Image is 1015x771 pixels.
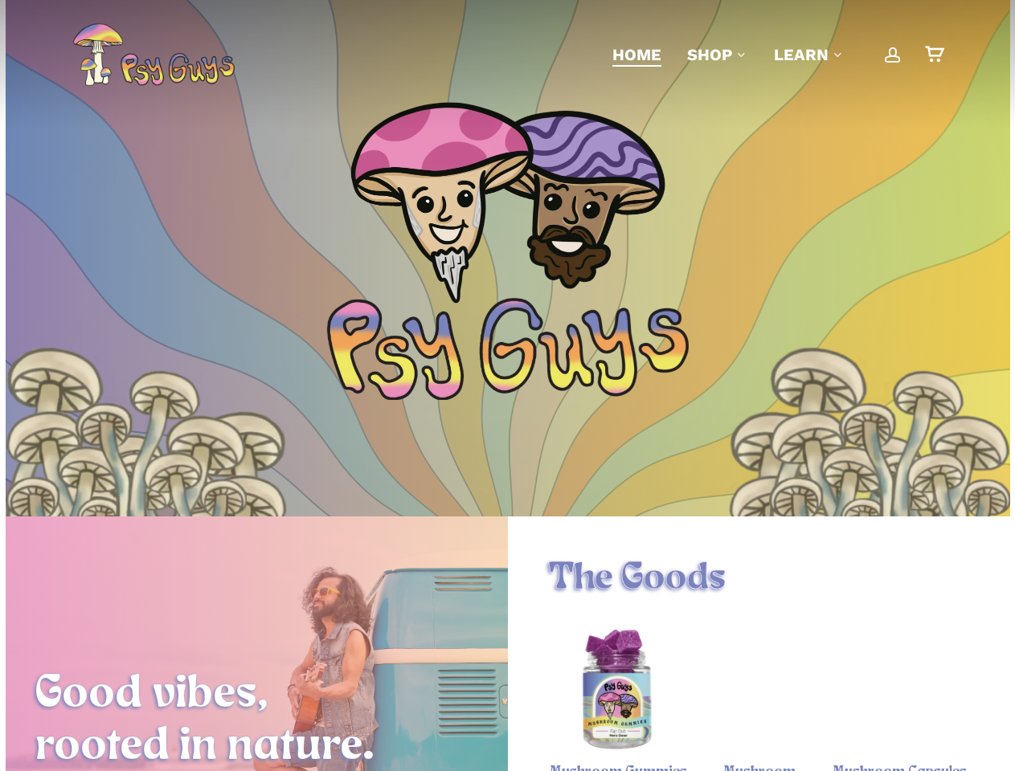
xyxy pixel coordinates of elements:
[46,348,287,596] img: Illustration of a cluster of tall mushrooms with light caps and dark gills, viewed from below.
[687,45,732,64] span: Shop
[829,621,969,761] a: Magic Mushroom Capsules
[548,621,689,761] a: Psychedelic Mushroom Gummies
[829,621,969,761] img: Psy Guys Mushroom Capsules, Hero Dose bottle
[689,621,829,761] img: Psy Guys mushroom chocolate bar packaging and unwrapped bar
[789,267,990,556] img: Colorful psychedelic mushrooms with pink, blue, and yellow patterns on a glowing yellow background.
[347,81,669,322] img: PsyGuys Heads Logo
[72,22,235,87] img: PsyGuys
[548,557,969,602] h1: The Goods
[6,284,247,532] img: Illustration of a cluster of tall mushrooms with light caps and dark gills, viewed from below.
[548,621,689,761] img: Blackberry hero dose magic mushroom gummies in a PsyGuys branded jar
[26,267,227,556] img: Colorful psychedelic mushrooms with pink, blue, and yellow patterns on a glowing yellow background.
[774,43,845,66] a: Learn
[687,43,748,66] a: Shop
[689,621,829,761] a: Magic Mushroom Chocolate Bar
[774,45,829,64] span: Learn
[327,298,689,400] img: Psychedelic PsyGuys Text Logo
[729,348,970,596] img: Illustration of a cluster of tall mushrooms with light caps and dark gills, viewed from below.
[769,284,1010,532] img: Illustration of a cluster of tall mushrooms with light caps and dark gills, viewed from below.
[612,43,661,66] a: Home
[612,45,661,64] span: Home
